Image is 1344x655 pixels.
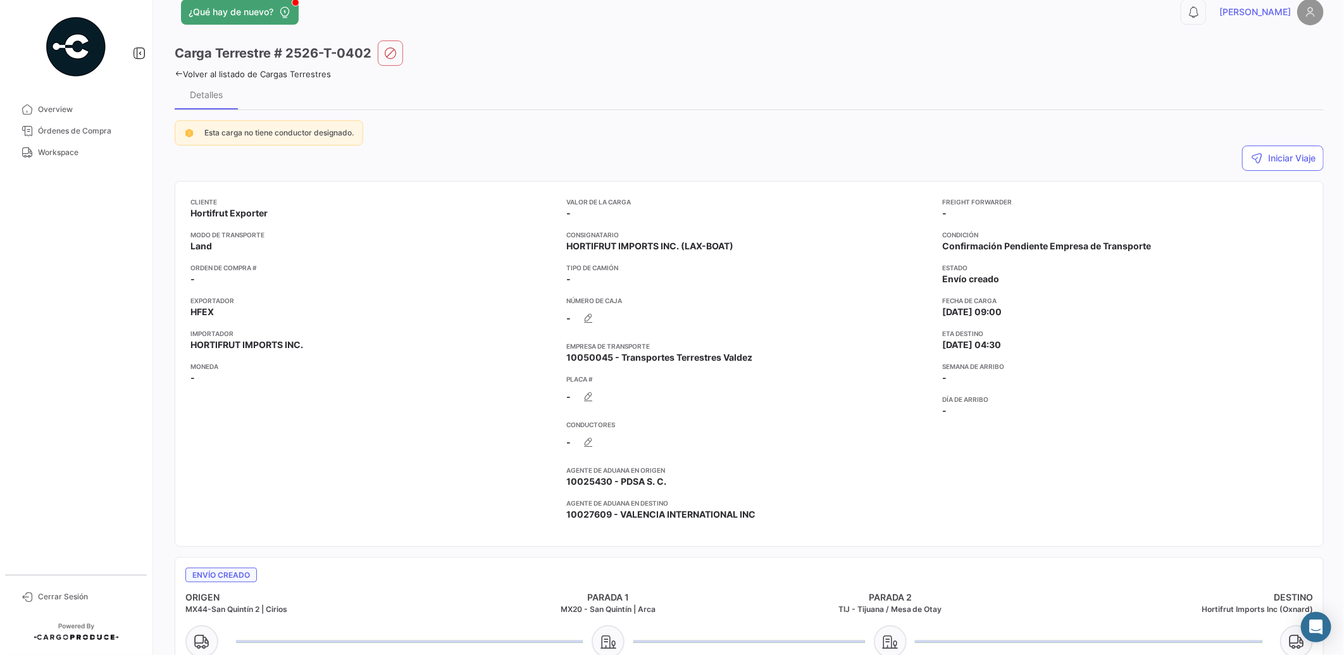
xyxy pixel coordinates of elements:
[190,230,556,240] app-card-info-title: Modo de Transporte
[566,230,932,240] app-card-info-title: Consignatario
[190,89,223,100] div: Detalles
[566,197,932,207] app-card-info-title: Valor de la Carga
[749,604,1031,615] h5: TIJ - Tijuana / Mesa de Otay
[190,361,556,371] app-card-info-title: Moneda
[942,404,947,417] span: -
[190,296,556,306] app-card-info-title: Exportador
[566,312,571,325] span: -
[566,273,571,285] span: -
[189,6,273,18] span: ¿Qué hay de nuevo?
[190,273,195,285] span: -
[942,263,1308,273] app-card-info-title: Estado
[566,207,571,220] span: -
[38,104,137,115] span: Overview
[190,207,268,220] span: Hortifrut Exporter
[10,120,142,142] a: Órdenes de Compra
[566,374,932,384] app-card-info-title: Placa #
[942,306,1002,318] span: [DATE] 09:00
[566,341,932,351] app-card-info-title: Empresa de Transporte
[942,230,1308,240] app-card-info-title: Condición
[1031,604,1314,615] h5: Hortifrut Imports Inc (Oxnard)
[1219,6,1291,18] span: [PERSON_NAME]
[190,339,303,351] span: HORTIFRUT IMPORTS INC.
[468,604,750,615] h5: MX20 - San Quintín | Arca
[190,263,556,273] app-card-info-title: Orden de Compra #
[10,99,142,120] a: Overview
[942,361,1308,371] app-card-info-title: Semana de Arribo
[566,351,752,364] span: 10050045 - Transportes Terrestres Valdez
[566,508,756,521] span: 10027609 - VALENCIA INTERNATIONAL INC
[942,394,1308,404] app-card-info-title: Día de Arribo
[10,142,142,163] a: Workspace
[175,69,331,79] a: Volver al listado de Cargas Terrestres
[38,147,137,158] span: Workspace
[942,273,999,285] span: Envío creado
[566,465,932,475] app-card-info-title: Agente de Aduana en Origen
[190,240,212,253] span: Land
[942,197,1308,207] app-card-info-title: Freight Forwarder
[1301,612,1331,642] div: Abrir Intercom Messenger
[942,339,1001,351] span: [DATE] 04:30
[190,306,214,318] span: HFEX
[566,296,932,306] app-card-info-title: Número de Caja
[942,371,947,384] span: -
[185,568,257,582] span: Envío creado
[942,296,1308,306] app-card-info-title: Fecha de carga
[38,125,137,137] span: Órdenes de Compra
[185,591,468,604] h4: ORIGEN
[566,240,733,253] span: HORTIFRUT IMPORTS INC. (LAX-BOAT)
[566,390,571,403] span: -
[1242,146,1324,171] button: Iniciar Viaje
[942,328,1308,339] app-card-info-title: ETA Destino
[190,197,556,207] app-card-info-title: Cliente
[749,591,1031,604] h4: PARADA 2
[1031,591,1314,604] h4: DESTINO
[566,263,932,273] app-card-info-title: Tipo de Camión
[190,371,195,384] span: -
[204,128,354,137] span: Esta carga no tiene conductor designado.
[190,328,556,339] app-card-info-title: Importador
[566,475,666,488] span: 10025430 - PDSA S. C.
[942,207,947,220] span: -
[942,240,1151,253] span: Confirmación Pendiente Empresa de Transporte
[38,591,137,602] span: Cerrar Sesión
[468,591,750,604] h4: PARADA 1
[566,436,571,449] span: -
[566,498,932,508] app-card-info-title: Agente de Aduana en Destino
[185,604,468,615] h5: MX44-San Quintín 2 | Cirios
[175,44,371,62] h3: Carga Terrestre # 2526-T-0402
[566,420,932,430] app-card-info-title: Conductores
[44,15,108,78] img: powered-by.png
